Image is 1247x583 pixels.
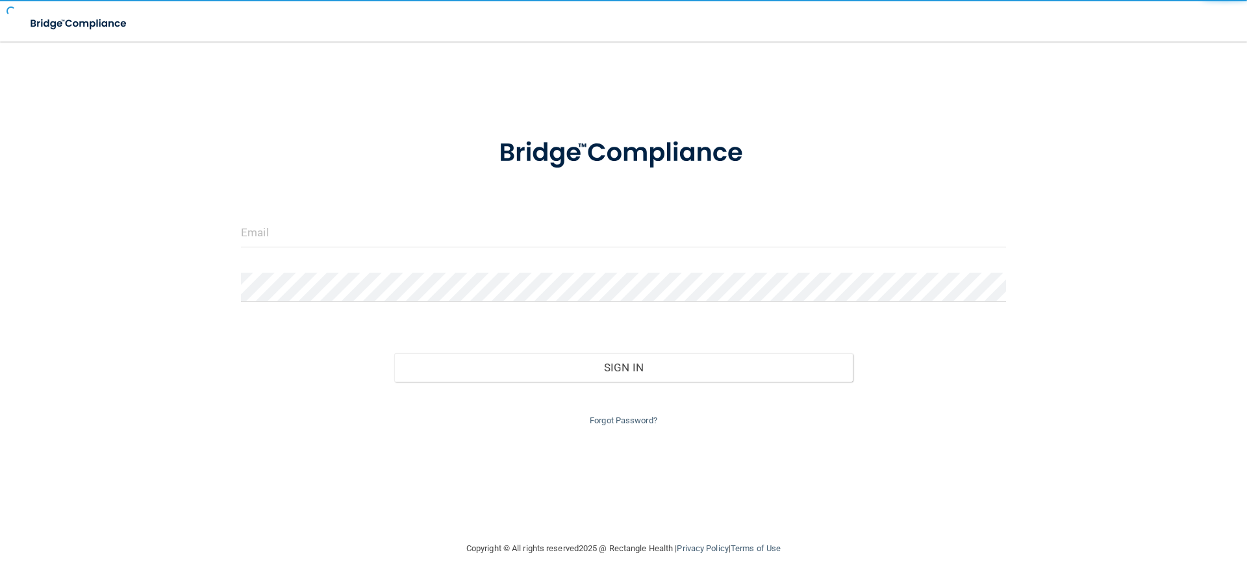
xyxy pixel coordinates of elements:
a: Forgot Password? [590,416,657,425]
img: bridge_compliance_login_screen.278c3ca4.svg [472,119,775,187]
a: Privacy Policy [677,543,728,553]
button: Sign In [394,353,853,382]
a: Terms of Use [731,543,781,553]
input: Email [241,218,1006,247]
div: Copyright © All rights reserved 2025 @ Rectangle Health | | [386,528,861,569]
img: bridge_compliance_login_screen.278c3ca4.svg [19,10,139,37]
